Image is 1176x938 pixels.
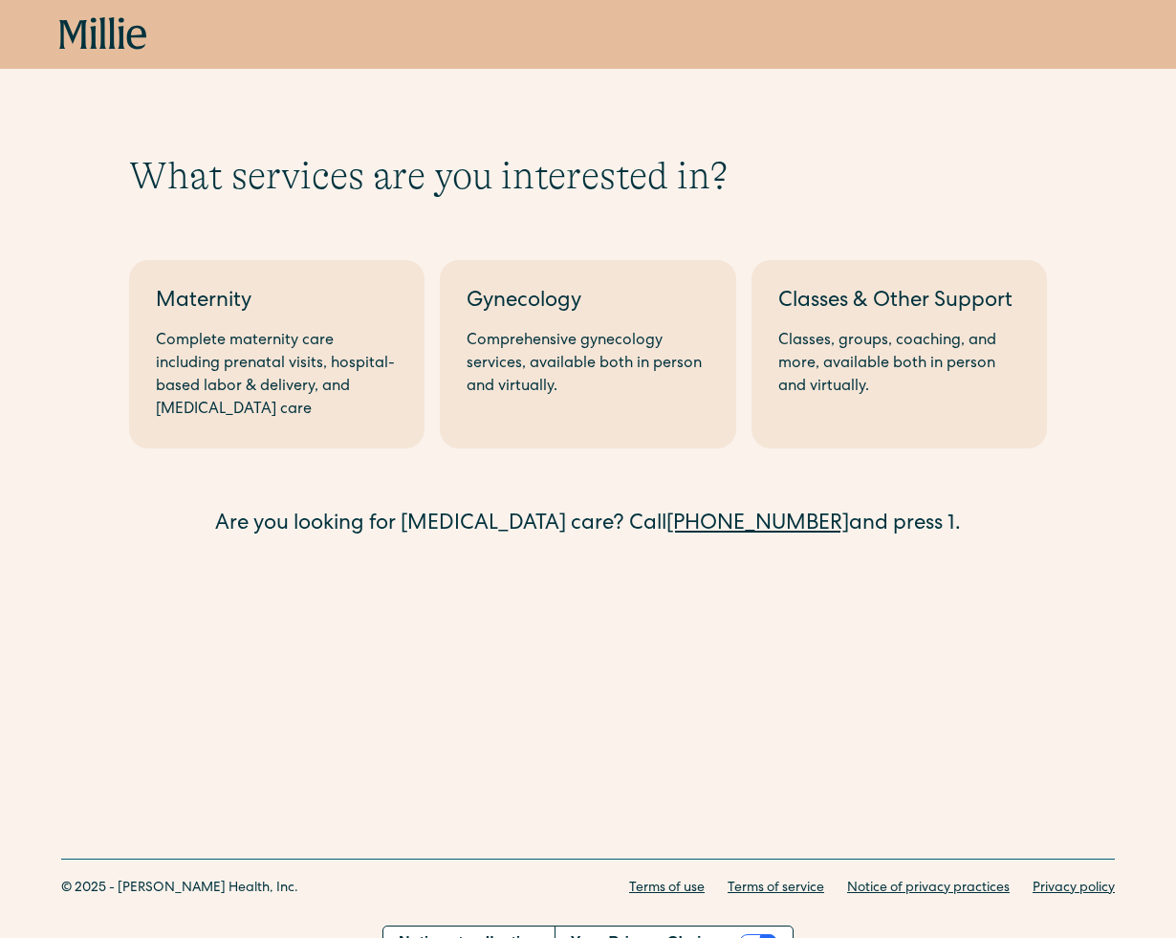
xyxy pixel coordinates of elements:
[61,879,298,899] div: © 2025 - [PERSON_NAME] Health, Inc.
[728,879,824,899] a: Terms of service
[751,260,1047,448] a: Classes & Other SupportClasses, groups, coaching, and more, available both in person and virtually.
[467,287,708,318] div: Gynecology
[156,330,398,422] div: Complete maternity care including prenatal visits, hospital-based labor & delivery, and [MEDICAL_...
[129,260,425,448] a: MaternityComplete maternity care including prenatal visits, hospital-based labor & delivery, and ...
[778,287,1020,318] div: Classes & Other Support
[778,330,1020,399] div: Classes, groups, coaching, and more, available both in person and virtually.
[629,879,705,899] a: Terms of use
[129,510,1047,541] div: Are you looking for [MEDICAL_DATA] care? Call and press 1.
[847,879,1010,899] a: Notice of privacy practices
[440,260,735,448] a: GynecologyComprehensive gynecology services, available both in person and virtually.
[467,330,708,399] div: Comprehensive gynecology services, available both in person and virtually.
[156,287,398,318] div: Maternity
[1033,879,1115,899] a: Privacy policy
[666,514,849,535] a: [PHONE_NUMBER]
[129,153,1047,199] h1: What services are you interested in?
